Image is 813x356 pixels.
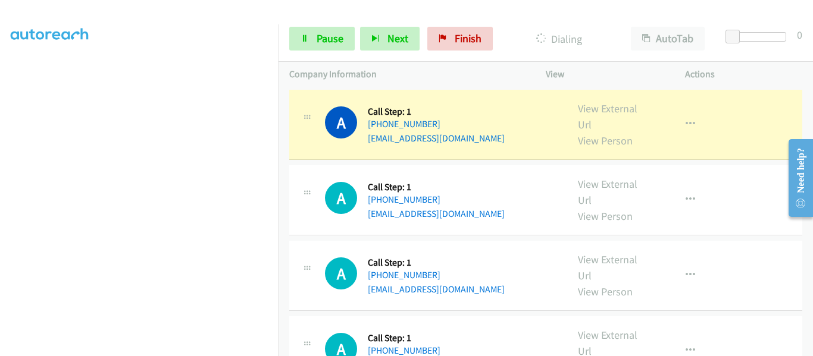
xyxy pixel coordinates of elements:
a: View External Url [578,177,637,207]
p: View [546,67,664,81]
button: Next [360,27,420,51]
span: Next [387,31,408,45]
h5: Call Step: 1 [368,181,505,193]
a: [EMAIL_ADDRESS][DOMAIN_NAME] [368,283,505,295]
a: [EMAIL_ADDRESS][DOMAIN_NAME] [368,208,505,219]
p: Company Information [289,67,524,81]
a: View External Url [578,253,637,282]
a: Pause [289,27,355,51]
a: [PHONE_NUMBER] [368,194,440,205]
h1: A [325,257,357,289]
a: View Person [578,134,633,147]
span: Pause [317,31,343,45]
a: Finish [427,27,493,51]
a: View Person [578,285,633,298]
button: AutoTab [631,27,705,51]
h5: Call Step: 1 [368,257,505,269]
p: Dialing [509,31,609,47]
a: View Person [578,209,633,223]
h5: Call Step: 1 [368,332,505,344]
a: View External Url [578,102,637,131]
div: The call is yet to be attempted [325,182,357,214]
h5: Call Step: 1 [368,106,505,118]
a: [PHONE_NUMBER] [368,118,440,130]
a: [PHONE_NUMBER] [368,345,440,356]
h1: A [325,182,357,214]
span: Finish [455,31,481,45]
iframe: Resource Center [778,131,813,225]
div: Delay between calls (in seconds) [731,32,786,42]
h1: A [325,106,357,138]
a: [EMAIL_ADDRESS][DOMAIN_NAME] [368,133,505,144]
p: Actions [685,67,803,81]
a: [PHONE_NUMBER] [368,269,440,281]
div: 0 [797,27,802,43]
